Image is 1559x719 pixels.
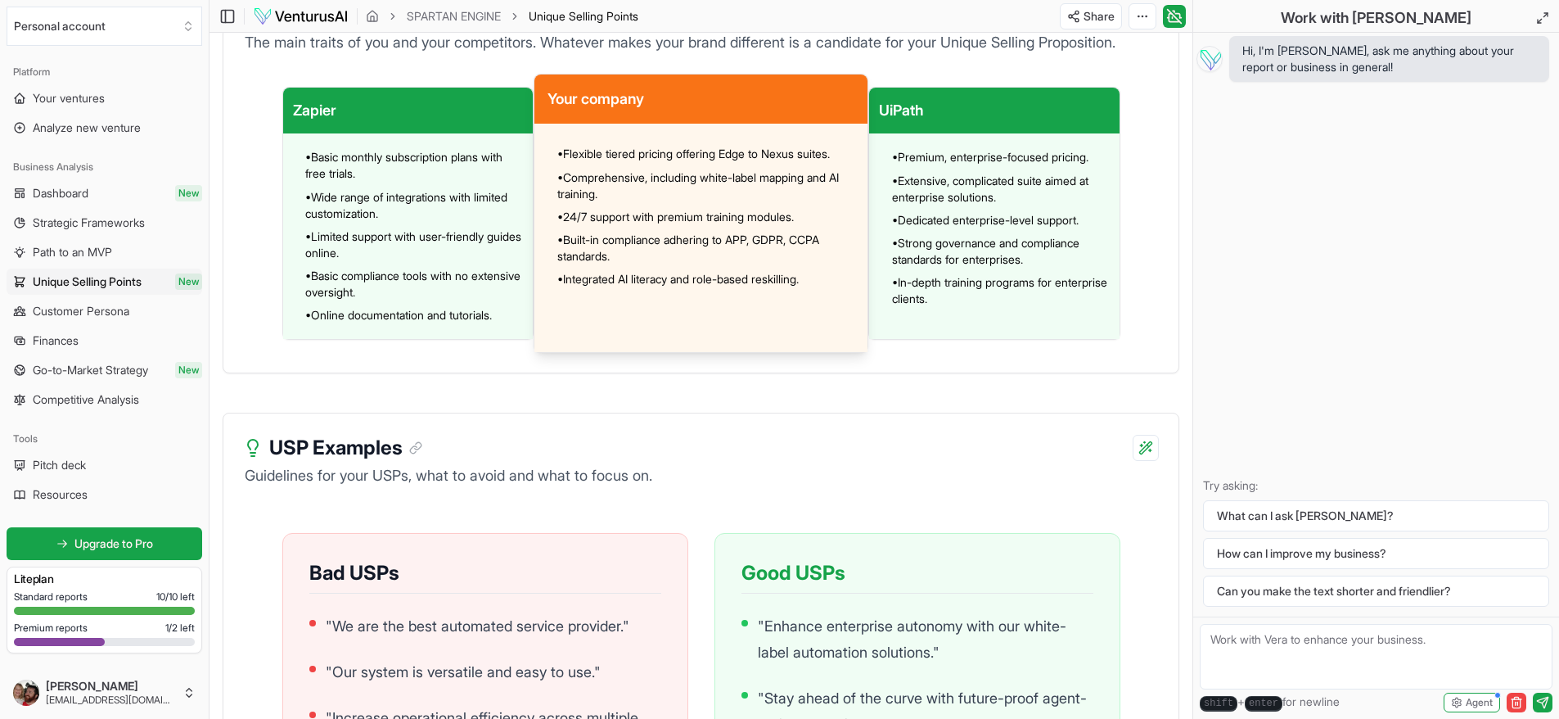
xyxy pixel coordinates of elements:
span: + for newline [1200,694,1340,712]
h3: Lite plan [14,571,195,587]
a: Upgrade to Pro [7,527,202,560]
button: Select an organization [7,7,202,46]
button: What can I ask [PERSON_NAME]? [1203,500,1549,531]
p: " Enhance enterprise autonomy with our white-label automation solutions. " [758,613,1093,666]
h3: Good USPs [741,560,1093,594]
a: Resources [7,482,202,508]
a: Analyze new venture [7,115,202,141]
p: Guidelines for your USPs, what to avoid and what to focus on. [243,464,1159,487]
img: ACg8ocJzqO4wl-o1nPtdF6Wq4cn5TfPfCwlsjxsrAz83WavB0GuvUlA=s96-c [13,680,39,706]
span: • Dedicated enterprise-level support. [892,212,1079,228]
a: Finances [7,328,202,354]
span: Go-to-Market Strategy [33,362,148,378]
span: • Wide range of integrations with limited customization. [305,189,525,222]
a: Your ventures [7,85,202,111]
span: • Comprehensive, including white-label mapping and AI training. [557,170,855,202]
span: Your ventures [33,90,105,106]
a: Competitive Analysis [7,387,202,413]
p: Try asking: [1203,477,1549,494]
img: Vera [1196,46,1223,72]
span: • Flexible tiered pricing offering Edge to Nexus suites. [557,146,830,162]
button: [PERSON_NAME][EMAIL_ADDRESS][DOMAIN_NAME] [7,673,202,712]
span: Standard reports [14,590,88,604]
span: New [175,185,202,201]
span: [EMAIL_ADDRESS][DOMAIN_NAME] [46,694,176,707]
span: Resources [33,486,88,503]
span: Strategic Frameworks [33,215,145,231]
button: Share [1060,3,1122,29]
a: SPARTAN ENGINE [407,8,501,25]
span: Share [1084,8,1115,25]
span: • Online documentation and tutorials. [305,307,492,323]
span: [PERSON_NAME] [46,679,176,694]
span: • Built-in compliance adhering to APP, GDPR, CCPA standards. [557,232,855,265]
a: DashboardNew [7,180,202,206]
h3: USP Examples [269,433,422,463]
a: Unique Selling PointsNew [7,269,202,295]
span: • Limited support with user-friendly guides online. [305,228,525,261]
span: Premium reports [14,622,88,635]
span: Agent [1466,696,1493,709]
p: " Our system is versatile and easy to use. " [326,659,601,685]
span: Finances [33,332,79,349]
span: Analyze new venture [33,120,141,136]
h2: Work with [PERSON_NAME] [1281,7,1471,29]
span: • Strong governance and compliance standards for enterprises. [892,235,1112,268]
span: • Basic compliance tools with no extensive oversight. [305,268,525,301]
span: Unique Selling Points [529,8,638,25]
div: Zapier [283,88,533,133]
span: New [175,274,202,290]
h3: Bad USPs [309,560,661,594]
span: Upgrade to Pro [74,536,153,552]
a: Pitch deck [7,452,202,478]
span: New [175,362,202,378]
span: • Basic monthly subscription plans with free trials. [305,149,525,182]
span: 1 / 2 left [165,622,195,635]
div: Business Analysis [7,154,202,180]
span: • In-depth training programs for enterprise clients. [892,274,1112,307]
kbd: enter [1245,696,1282,712]
nav: breadcrumb [366,8,638,25]
div: Your company [534,75,868,124]
a: Customer Persona [7,298,202,324]
span: Competitive Analysis [33,391,139,408]
span: Hi, I'm [PERSON_NAME], ask me anything about your report or business in general! [1242,43,1536,75]
span: Path to an MVP [33,244,112,260]
img: logo [253,7,349,26]
span: Customer Persona [33,303,129,319]
span: • Premium, enterprise-focused pricing. [892,149,1088,165]
span: 10 / 10 left [156,590,195,604]
span: Unique Selling Points [33,274,142,290]
a: Path to an MVP [7,239,202,265]
p: " We are the best automated service provider. " [326,613,629,640]
span: • Extensive, complicated suite aimed at enterprise solutions. [892,173,1112,206]
button: Agent [1444,693,1500,712]
span: Pitch deck [33,457,86,473]
button: Can you make the text shorter and friendlier? [1203,576,1549,607]
span: • Integrated AI literacy and role-based reskilling. [557,271,799,287]
button: How can I improve my business? [1203,538,1549,569]
a: Strategic Frameworks [7,210,202,236]
kbd: shift [1200,696,1237,712]
span: Unique Selling Points [529,9,638,23]
div: Tools [7,426,202,452]
div: UiPath [869,88,1119,133]
a: Go-to-Market StrategyNew [7,357,202,383]
div: Platform [7,59,202,85]
p: The main traits of you and your competitors. Whatever makes your brand different is a candidate f... [243,31,1159,54]
span: • 24/7 support with premium training modules. [557,209,794,225]
span: Dashboard [33,185,88,201]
